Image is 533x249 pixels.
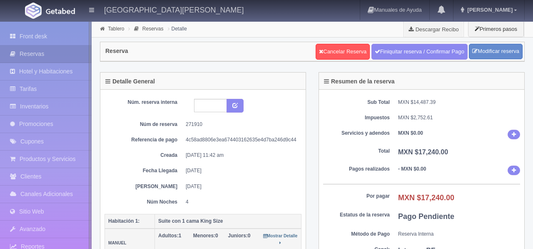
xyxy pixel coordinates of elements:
[323,130,390,137] dt: Servicios y adendos
[111,152,177,159] dt: Creada
[108,26,124,32] a: Tablero
[324,78,395,85] h4: Resumen de la reserva
[398,130,423,136] b: MXN $0.00
[398,114,520,121] dd: MXN $2,752.61
[186,167,295,174] dd: [DATE]
[323,99,390,106] dt: Sub Total
[46,8,75,14] img: Getabed
[158,233,181,239] span: 1
[323,193,390,200] dt: Por pagar
[155,214,301,229] th: Suite con 1 cama King Size
[166,25,189,33] li: Detalle
[398,212,454,221] b: Pago Pendiente
[158,233,179,239] strong: Adultos:
[398,194,454,202] b: MXN $17,240.00
[111,183,177,190] dt: [PERSON_NAME]
[111,199,177,206] dt: Núm Noches
[468,21,524,37] button: Primeros pasos
[186,121,295,128] dd: 271910
[111,121,177,128] dt: Núm de reserva
[469,44,523,59] a: Modificar reserva
[111,136,177,143] dt: Referencia de pago
[323,148,390,155] dt: Total
[186,199,295,206] dd: 4
[404,21,463,38] a: Descargar Recibo
[323,166,390,173] dt: Pagos realizados
[263,234,298,245] small: Mostrar Detalle
[398,99,520,106] dd: MXN $14,487.39
[105,78,155,85] h4: Detalle General
[193,233,218,239] span: 0
[228,233,251,239] span: 0
[398,166,426,172] b: - MXN $0.00
[263,233,298,246] a: Mostrar Detalle
[398,231,520,238] dd: Reserva Interna
[108,218,139,224] b: Habitación 1:
[111,99,177,106] dt: Núm. reserva interna
[108,241,127,245] small: MANUEL
[465,7,513,13] span: [PERSON_NAME]
[105,48,128,54] h4: Reserva
[371,44,468,60] a: Finiquitar reserva / Confirmar Pago
[104,4,244,15] h4: [GEOGRAPHIC_DATA][PERSON_NAME]
[316,44,370,60] a: Cancelar Reserva
[323,114,390,121] dt: Impuestos
[193,233,215,239] strong: Menores:
[142,26,164,32] a: Reservas
[186,136,295,143] dd: 4c58ad8806e3ea674403162635e4d7ba246d9c44
[228,233,248,239] strong: Juniors:
[186,183,295,190] dd: [DATE]
[398,148,448,156] b: MXN $17,240.00
[111,167,177,174] dt: Fecha Llegada
[186,152,295,159] dd: [DATE] 11:42 am
[25,3,42,19] img: Getabed
[323,231,390,238] dt: Método de Pago
[323,211,390,219] dt: Estatus de la reserva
